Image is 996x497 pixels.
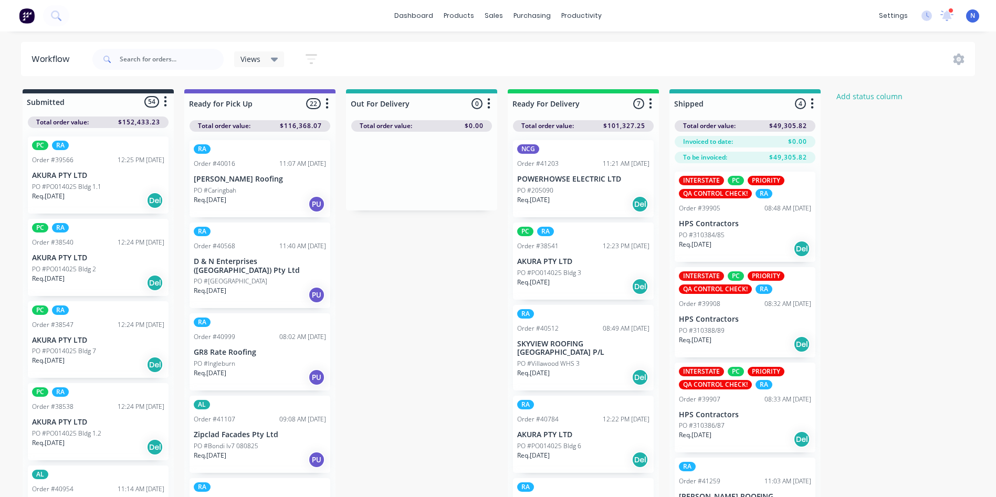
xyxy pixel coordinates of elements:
div: PC [728,176,744,185]
div: INTERSTATE [679,176,724,185]
div: 12:24 PM [DATE] [118,402,164,411]
div: Del [146,274,163,291]
div: PCRAOrder #3854712:24 PM [DATE]AKURA PTY LTDPO #PO014025 Bldg 7Req.[DATE]Del [28,301,169,378]
span: Total order value: [198,121,250,131]
div: Del [793,431,810,448]
p: AKURA PTY LTD [32,171,164,180]
div: Order #38538 [32,402,74,411]
div: 08:49 AM [DATE] [603,324,649,333]
img: Factory [19,8,35,24]
p: PO #PO014025 Bldg 7 [32,346,96,356]
div: 08:48 AM [DATE] [764,204,811,213]
p: AKURA PTY LTD [517,430,649,439]
div: Order #38540 [32,238,74,247]
span: $49,305.82 [769,121,807,131]
div: Workflow [32,53,75,66]
div: RA [52,305,69,315]
p: AKURA PTY LTD [32,418,164,427]
p: PO #[GEOGRAPHIC_DATA] [194,277,267,286]
div: 12:25 PM [DATE] [118,155,164,165]
div: 11:40 AM [DATE] [279,241,326,251]
div: productivity [556,8,607,24]
div: Order #40016 [194,159,235,168]
div: INTERSTATEPCPRIORITYQA CONTROL CHECK!RAOrder #3990508:48 AM [DATE]HPS ContractorsPO #310384/85Req... [675,172,815,262]
div: RA [194,144,211,154]
span: $116,368.07 [280,121,322,131]
p: [PERSON_NAME] Roofing [194,175,326,184]
div: INTERSTATEPCPRIORITYQA CONTROL CHECK!RAOrder #3990808:32 AM [DATE]HPS ContractorsPO #310388/89Req... [675,267,815,357]
div: PCRAOrder #3854012:24 PM [DATE]AKURA PTY LTDPO #PO014025 Bldg 2Req.[DATE]Del [28,219,169,296]
div: Del [146,192,163,209]
button: Add status column [831,89,908,103]
p: Req. [DATE] [679,335,711,345]
div: PU [308,369,325,386]
p: SKYVIEW ROOFING [GEOGRAPHIC_DATA] P/L [517,340,649,357]
p: Req. [DATE] [517,195,550,205]
span: Total order value: [683,121,736,131]
div: products [438,8,479,24]
p: PO #Villawood WHS 3 [517,359,580,368]
p: Req. [DATE] [194,195,226,205]
div: NCGOrder #4120311:21 AM [DATE]POWERHOWSE ELECTRIC LTDPO #205090Req.[DATE]Del [513,140,654,217]
p: PO #310386/87 [679,421,725,430]
p: Req. [DATE] [517,368,550,378]
div: PC [517,227,533,236]
div: 12:24 PM [DATE] [118,320,164,330]
div: PU [308,196,325,213]
div: 11:14 AM [DATE] [118,484,164,494]
p: PO #PO014025 Bldg 3 [517,268,581,278]
div: RAOrder #4078412:22 PM [DATE]AKURA PTY LTDPO #PO014025 Bldg 6Req.[DATE]Del [513,396,654,473]
div: Order #41107 [194,415,235,424]
p: GR8 Rate Roofing [194,348,326,357]
div: Order #40784 [517,415,559,424]
div: RAOrder #4051208:49 AM [DATE]SKYVIEW ROOFING [GEOGRAPHIC_DATA] P/LPO #Villawood WHS 3Req.[DATE]Del [513,305,654,391]
div: ALOrder #4110709:08 AM [DATE]Zipclad Facades Pty LtdPO #Bondi lv7 080825Req.[DATE]PU [190,396,330,473]
div: PRIORITY [748,367,784,376]
div: RA [517,400,534,409]
div: QA CONTROL CHECK! [679,284,752,294]
div: Order #39905 [679,204,720,213]
p: Req. [DATE] [32,356,65,365]
div: PC [32,387,48,397]
div: PC [32,223,48,232]
div: PRIORITY [748,176,784,185]
p: PO #PO014025 Bldg 1.1 [32,182,101,192]
div: PC [32,305,48,315]
div: RA [194,318,211,327]
div: 12:23 PM [DATE] [603,241,649,251]
p: PO #Caringbah [194,186,236,195]
a: dashboard [389,8,438,24]
div: Order #40568 [194,241,235,251]
div: 11:07 AM [DATE] [279,159,326,168]
span: Views [240,54,260,65]
div: PC [728,271,744,281]
p: HPS Contractors [679,219,811,228]
div: RA [756,380,772,389]
div: purchasing [508,8,556,24]
div: RA [537,227,554,236]
div: PU [308,287,325,303]
div: INTERSTATEPCPRIORITYQA CONTROL CHECK!RAOrder #3990708:33 AM [DATE]HPS ContractorsPO #310386/87Req... [675,363,815,453]
div: settings [874,8,913,24]
p: Req. [DATE] [32,192,65,201]
span: N [970,11,975,20]
div: QA CONTROL CHECK! [679,189,752,198]
span: To be invoiced: [683,153,727,162]
p: PO #310388/89 [679,326,725,335]
div: 08:33 AM [DATE] [764,395,811,404]
span: $0.00 [788,137,807,146]
div: 12:22 PM [DATE] [603,415,649,424]
p: HPS Contractors [679,410,811,419]
span: Total order value: [360,121,412,131]
p: PO #PO014025 Bldg 6 [517,441,581,451]
div: Del [146,439,163,456]
div: Order #38547 [32,320,74,330]
input: Search for orders... [120,49,224,70]
div: PC [32,141,48,150]
div: RA [756,284,772,294]
div: Order #39907 [679,395,720,404]
div: RAOrder #4001611:07 AM [DATE][PERSON_NAME] RoofingPO #CaringbahReq.[DATE]PU [190,140,330,217]
p: D & N Enterprises ([GEOGRAPHIC_DATA]) Pty Ltd [194,257,326,275]
p: PO #Ingleburn [194,359,235,368]
p: POWERHOWSE ELECTRIC LTD [517,175,649,184]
